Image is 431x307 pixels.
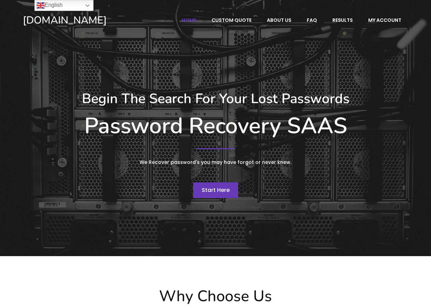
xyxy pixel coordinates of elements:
h1: Password Recovery SAAS [23,113,408,139]
a: Custom Quote [204,14,259,27]
span: About Us [267,17,291,23]
a: FAQ [300,14,324,27]
span: My account [368,17,401,23]
img: en [37,1,45,10]
a: Start Here [193,182,238,198]
a: Home [175,14,203,27]
span: Custom Quote [212,17,252,23]
h2: Why Choose Us [19,287,412,306]
a: [DOMAIN_NAME] [23,14,154,27]
h3: Begin The Search For Your Lost Passwords [23,90,408,107]
p: We Recover password's you may have forgot or never knew. [88,158,344,167]
span: Home [182,17,196,23]
a: My account [361,14,408,27]
span: FAQ [307,17,317,23]
span: Results [332,17,353,23]
a: About Us [260,14,299,27]
a: Results [325,14,360,27]
span: Start Here [202,186,230,194]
